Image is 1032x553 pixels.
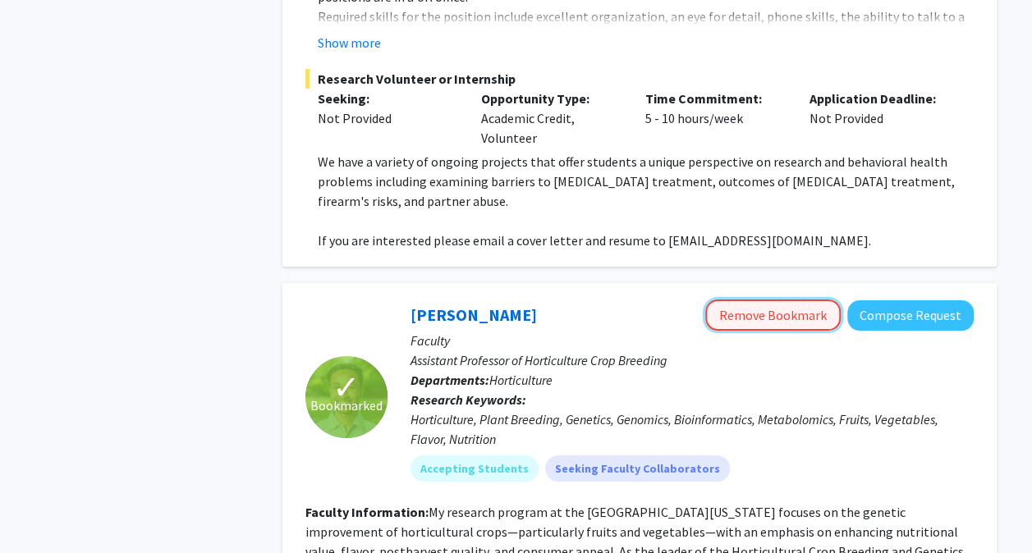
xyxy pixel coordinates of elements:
button: Remove Bookmark [705,299,841,331]
span: Research Volunteer or Internship [305,69,974,89]
b: Departments: [411,372,489,388]
a: [PERSON_NAME] [411,304,537,325]
div: Not Provided [797,89,961,148]
p: Application Deadline: [810,89,949,108]
mat-chip: Accepting Students [411,455,539,482]
span: Bookmarked [310,395,383,415]
b: Research Keywords: [411,391,526,408]
div: Horticulture, Plant Breeding, Genetics, Genomics, Bioinformatics, Metabolomics, Fruits, Vegetable... [411,409,974,449]
mat-chip: Seeking Faculty Collaborators [545,455,730,482]
p: If you are interested please email a cover letter and resume to [EMAIL_ADDRESS][DOMAIN_NAME]. [318,231,974,250]
b: Faculty Information: [305,504,429,520]
p: Opportunity Type: [481,89,621,108]
p: Faculty [411,331,974,350]
span: Horticulture [489,372,553,388]
div: Not Provided [318,108,457,128]
div: 5 - 10 hours/week [633,89,797,148]
iframe: Chat [12,479,70,541]
button: Compose Request to Manoj Sapkota [847,300,974,331]
p: Time Commitment: [645,89,785,108]
p: Seeking: [318,89,457,108]
span: Required skills for the position include excellent organization, an eye for detail, phone skills,... [318,8,965,64]
span: ✓ [333,379,360,395]
p: Assistant Professor of Horticulture Crop Breeding [411,350,974,370]
button: Show more [318,33,381,53]
p: We have a variety of ongoing projects that offer students a unique perspective on research and be... [318,152,974,211]
div: Academic Credit, Volunteer [469,89,633,148]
